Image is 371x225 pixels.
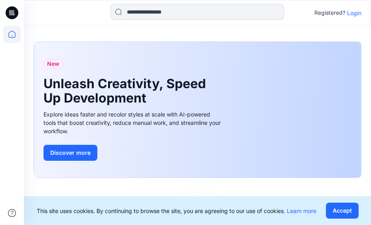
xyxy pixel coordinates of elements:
[37,207,316,215] p: This site uses cookies. By continuing to browse the site, you are agreeing to our use of cookies.
[43,110,223,135] div: Explore ideas faster and recolor styles at scale with AI-powered tools that boost creativity, red...
[326,203,359,219] button: Accept
[314,8,345,18] p: Registered?
[43,145,223,161] a: Discover more
[347,9,361,17] p: Login
[43,77,211,105] h1: Unleash Creativity, Speed Up Development
[43,145,97,161] button: Discover more
[287,207,316,214] a: Learn more
[47,59,59,69] span: New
